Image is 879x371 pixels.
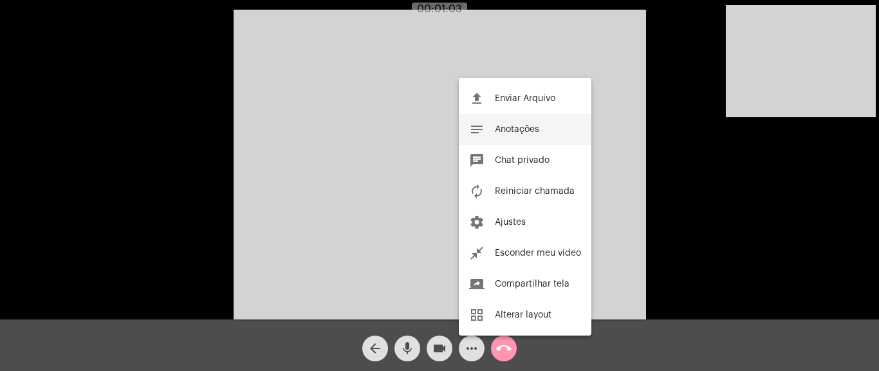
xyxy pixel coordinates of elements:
mat-icon: autorenew [469,184,485,199]
span: Alterar layout [495,310,551,319]
mat-icon: grid_view [469,307,485,323]
span: Ajustes [495,218,526,227]
span: Reiniciar chamada [495,187,575,196]
mat-icon: close_fullscreen [469,245,485,261]
span: Enviar Arquivo [495,94,555,103]
mat-icon: chat [469,153,485,168]
span: Compartilhar tela [495,280,569,289]
span: Esconder meu vídeo [495,249,581,258]
mat-icon: notes [469,122,485,137]
mat-icon: settings [469,214,485,230]
span: Chat privado [495,156,550,165]
mat-icon: file_upload [469,91,485,106]
span: Anotações [495,125,539,134]
mat-icon: screen_share [469,276,485,292]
